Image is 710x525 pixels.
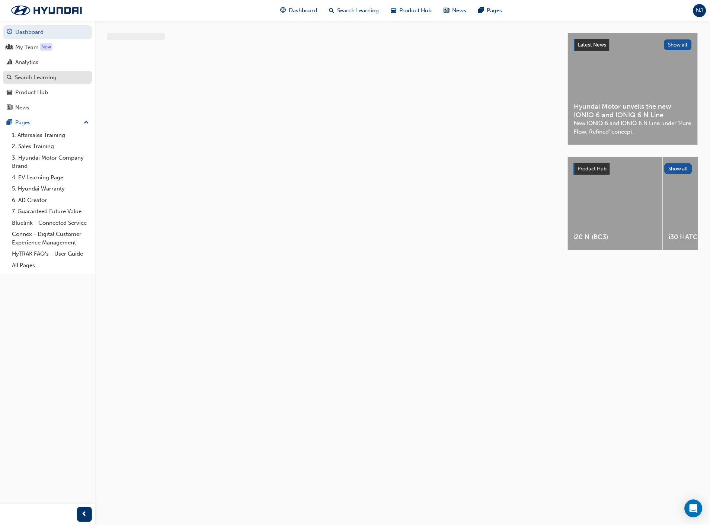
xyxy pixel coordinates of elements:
[574,119,692,136] span: New IONIQ 6 and IONIQ 6 N Line under ‘Pure Flow, Refined’ concept.
[391,6,396,15] span: car-icon
[7,74,12,81] span: search-icon
[9,248,92,260] a: HyTRAK FAQ's - User Guide
[15,73,57,82] div: Search Learning
[289,6,317,15] span: Dashboard
[568,33,698,145] a: Latest NewsShow allHyundai Motor unveils the new IONIQ 6 and IONIQ 6 N LineNew IONIQ 6 and IONIQ ...
[7,105,12,111] span: news-icon
[9,260,92,271] a: All Pages
[696,6,703,15] span: NJ
[323,3,385,18] a: search-iconSearch Learning
[9,228,92,248] a: Connex - Digital Customer Experience Management
[3,24,92,116] button: DashboardMy TeamAnalyticsSearch LearningProduct HubNews
[3,41,92,54] a: My Team
[3,86,92,99] a: Product Hub
[3,25,92,39] a: Dashboard
[4,3,89,18] img: Trak
[9,195,92,206] a: 6. AD Creator
[444,6,450,15] span: news-icon
[9,129,92,141] a: 1. Aftersales Training
[3,116,92,129] button: Pages
[578,166,607,172] span: Product Hub
[15,103,29,112] div: News
[9,206,92,217] a: 7. Guaranteed Future Value
[3,71,92,84] a: Search Learning
[574,102,692,119] span: Hyundai Motor unveils the new IONIQ 6 and IONIQ 6 N Line
[578,42,607,48] span: Latest News
[479,6,484,15] span: pages-icon
[15,118,31,127] div: Pages
[84,118,89,128] span: up-icon
[574,163,692,175] a: Product HubShow all
[438,3,473,18] a: news-iconNews
[3,101,92,115] a: News
[664,39,692,50] button: Show all
[7,29,12,36] span: guage-icon
[15,58,38,67] div: Analytics
[9,141,92,152] a: 2. Sales Training
[337,6,379,15] span: Search Learning
[574,233,657,241] span: i20 N (BC3)
[9,172,92,183] a: 4. EV Learning Page
[9,183,92,195] a: 5. Hyundai Warranty
[487,6,502,15] span: Pages
[685,500,703,518] div: Open Intercom Messenger
[82,510,87,519] span: prev-icon
[15,88,48,97] div: Product Hub
[7,44,12,51] span: people-icon
[693,4,706,17] button: NJ
[399,6,432,15] span: Product Hub
[568,157,663,250] a: i20 N (BC3)
[9,152,92,172] a: 3. Hyundai Motor Company Brand
[280,6,286,15] span: guage-icon
[329,6,334,15] span: search-icon
[385,3,438,18] a: car-iconProduct Hub
[40,43,52,51] div: Tooltip anchor
[7,119,12,126] span: pages-icon
[3,55,92,69] a: Analytics
[7,59,12,66] span: chart-icon
[452,6,467,15] span: News
[9,217,92,229] a: Bluelink - Connected Service
[274,3,323,18] a: guage-iconDashboard
[15,43,39,52] div: My Team
[7,89,12,96] span: car-icon
[665,163,693,174] button: Show all
[574,39,692,51] a: Latest NewsShow all
[473,3,508,18] a: pages-iconPages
